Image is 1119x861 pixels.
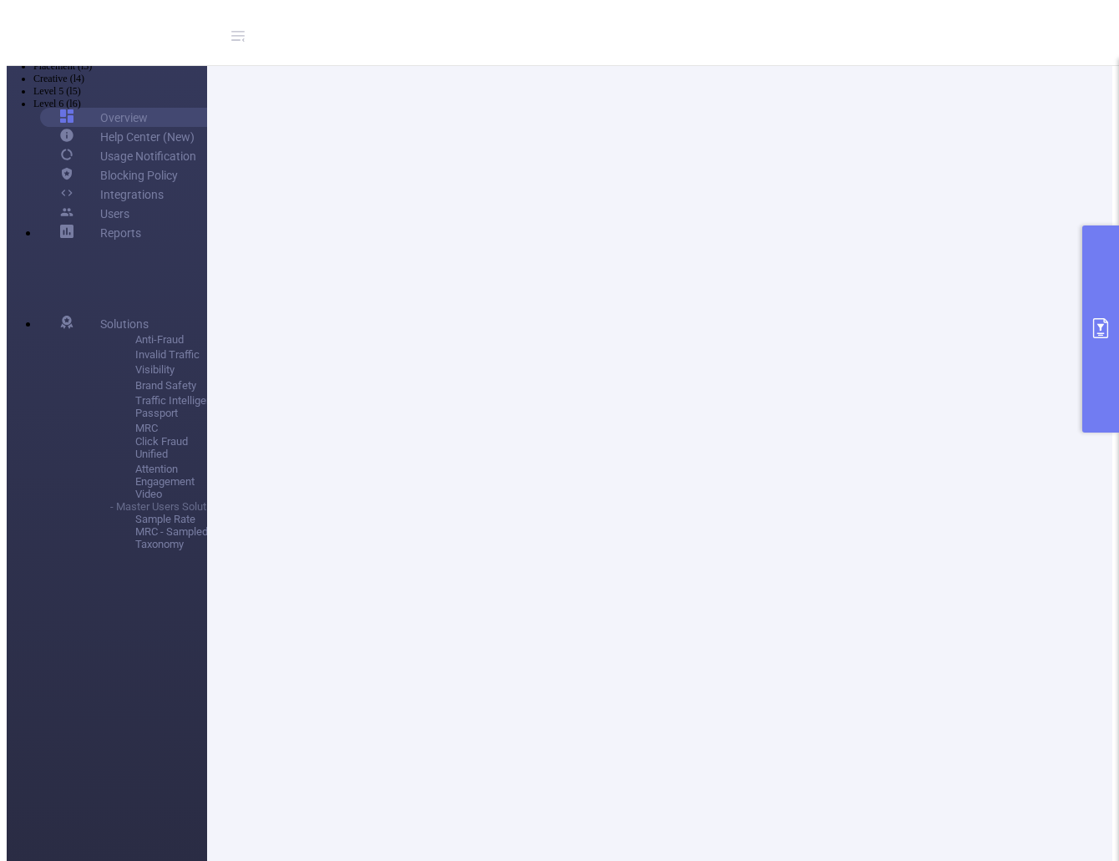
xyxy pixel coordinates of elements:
span: Blocking Policy [100,169,178,182]
span: MRC - Sampled [135,525,269,538]
li: Placement (l3) [33,60,1119,73]
a: Help Center (New) [60,127,195,146]
a: Reports [100,225,141,241]
li: Creative (l4) [33,73,1119,85]
span: Users [100,207,129,220]
span: Integrations [100,188,164,201]
span: Help Center (New) [100,130,195,144]
span: Traffic Intelligence [135,392,235,407]
span: Brand Safety [135,377,208,392]
span: Solutions [100,317,149,331]
span: Video [135,488,269,500]
span: MRC [135,419,170,434]
span: Passport [135,407,269,419]
li: Level 5 (l5) [33,85,1119,98]
a: Integrations [60,185,164,204]
a: Usage Notification [60,146,196,165]
span: Attention [135,460,190,475]
span: Usage Notification [100,149,196,163]
span: Visibility [135,361,186,376]
span: Invalid Traffic [135,346,211,361]
span: Click Fraud [135,435,269,448]
span: Reports [100,226,141,240]
li: - Master Users Solutions - [48,500,244,513]
li: Level 6 (l6) [33,98,1119,110]
span: Sample Rate [135,513,269,525]
span: Engagement [135,475,269,488]
a: Blocking Policy [60,165,178,185]
span: Taxonomy [135,538,269,550]
span: Anti-Fraud [135,333,269,346]
span: Unified [135,448,269,460]
a: Users [60,204,129,223]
